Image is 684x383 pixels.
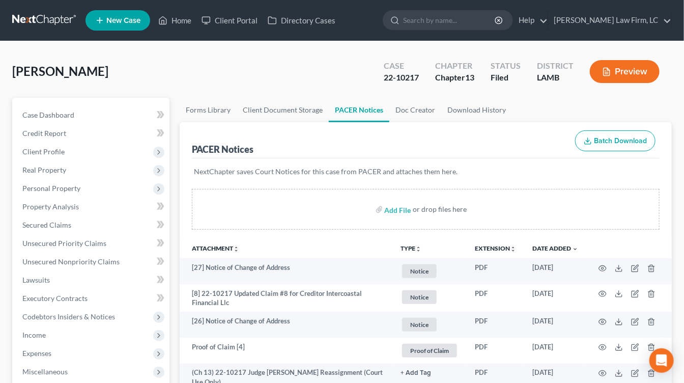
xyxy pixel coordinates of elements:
i: unfold_more [415,246,421,252]
a: Notice [401,316,459,333]
div: Case [384,60,419,72]
div: Filed [491,72,521,84]
a: Help [514,11,548,30]
span: Expenses [22,349,51,358]
span: Lawsuits [22,276,50,284]
td: [27] Notice of Change of Address [180,258,392,284]
span: Case Dashboard [22,111,74,119]
span: Credit Report [22,129,66,138]
td: [DATE] [524,284,586,312]
a: Home [153,11,196,30]
a: Extensionunfold_more [475,244,516,252]
i: unfold_more [510,246,516,252]
span: New Case [106,17,140,24]
span: Property Analysis [22,202,79,211]
button: TYPEunfold_more [401,245,421,252]
a: [PERSON_NAME] Law Firm, LC [549,11,671,30]
span: Notice [402,264,437,278]
span: Notice [402,290,437,304]
span: Notice [402,318,437,332]
td: PDF [467,258,524,284]
span: Unsecured Nonpriority Claims [22,257,120,266]
a: Notice [401,289,459,306]
a: Unsecured Priority Claims [14,234,169,253]
a: Directory Cases [263,11,340,30]
span: Income [22,331,46,339]
button: Batch Download [575,130,655,152]
div: District [537,60,574,72]
div: 22-10217 [384,72,419,84]
a: Download History [441,98,512,122]
span: Real Property [22,166,66,174]
a: Forms Library [180,98,237,122]
a: Unsecured Nonpriority Claims [14,253,169,271]
input: Search by name... [403,11,496,30]
span: Personal Property [22,184,80,193]
span: Batch Download [594,136,647,145]
td: [DATE] [524,312,586,338]
span: Executory Contracts [22,294,88,303]
td: [26] Notice of Change of Address [180,312,392,338]
a: Lawsuits [14,271,169,289]
button: Preview [590,60,660,83]
a: Credit Report [14,124,169,143]
span: Secured Claims [22,221,71,229]
td: [DATE] [524,258,586,284]
div: or drop files here [413,204,467,214]
td: Proof of Claim [4] [180,338,392,364]
div: Open Intercom Messenger [649,348,674,373]
a: Executory Contracts [14,289,169,308]
span: Client Profile [22,147,65,156]
div: Status [491,60,521,72]
a: + Add Tag [401,368,459,377]
div: Chapter [435,72,474,84]
a: Client Document Storage [237,98,329,122]
a: Proof of Claim [401,342,459,359]
a: Case Dashboard [14,106,169,124]
div: PACER Notices [192,143,253,155]
a: PACER Notices [329,98,389,122]
a: Notice [401,263,459,280]
span: 13 [465,72,474,82]
span: [PERSON_NAME] [12,64,108,78]
span: Unsecured Priority Claims [22,239,106,248]
div: LAMB [537,72,574,84]
td: PDF [467,338,524,364]
a: Secured Claims [14,216,169,234]
button: + Add Tag [401,370,431,376]
td: [8] 22-10217 Updated Claim #8 for Creditor Intercoastal Financial Llc [180,284,392,312]
a: Date Added expand_more [532,244,578,252]
p: NextChapter saves Court Notices for this case from PACER and attaches them here. [194,167,658,177]
a: Client Portal [196,11,263,30]
td: [DATE] [524,338,586,364]
td: PDF [467,284,524,312]
a: Doc Creator [389,98,441,122]
i: expand_more [572,246,578,252]
td: PDF [467,312,524,338]
i: unfold_more [233,246,239,252]
a: Property Analysis [14,198,169,216]
span: Codebtors Insiders & Notices [22,312,115,321]
span: Proof of Claim [402,344,457,358]
a: Attachmentunfold_more [192,244,239,252]
span: Miscellaneous [22,367,68,376]
div: Chapter [435,60,474,72]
